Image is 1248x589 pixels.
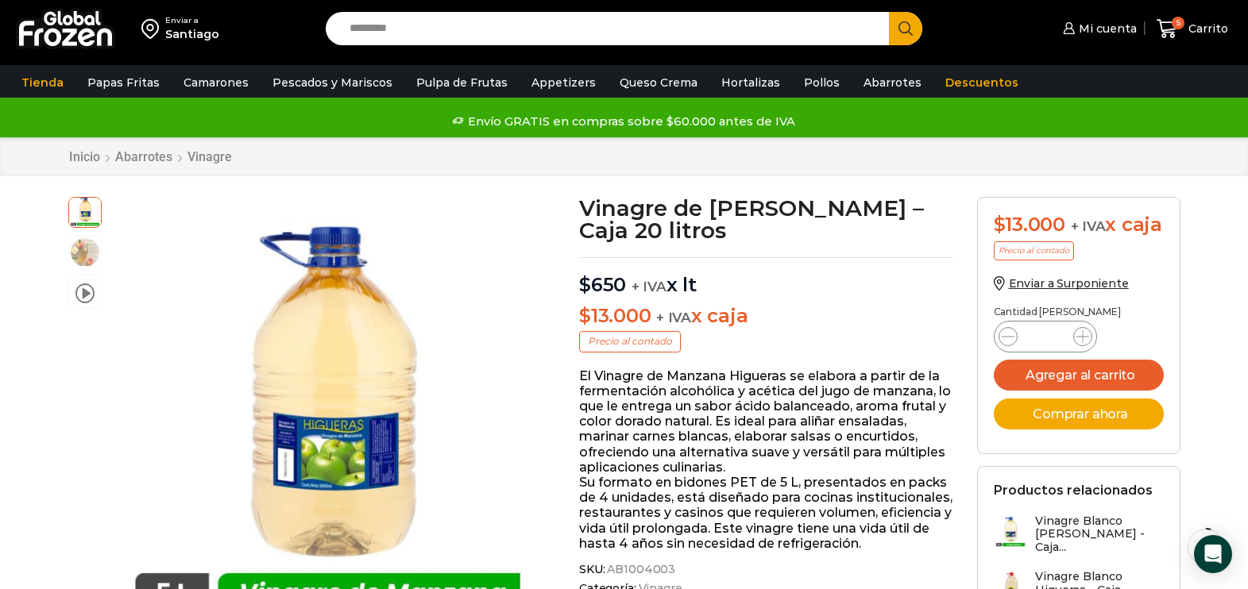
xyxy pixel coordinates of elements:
[1194,535,1232,573] div: Open Intercom Messenger
[1059,13,1137,44] a: Mi cuenta
[994,213,1006,236] span: $
[579,304,651,327] bdi: 13.000
[579,305,953,328] p: x caja
[994,276,1129,291] a: Enviar a Surponiente
[937,67,1026,98] a: Descuentos
[994,306,1164,318] p: Cantidad [PERSON_NAME]
[579,273,626,296] bdi: 650
[524,67,604,98] a: Appetizers
[889,12,922,45] button: Search button
[579,368,953,551] p: El Vinagre de Manzana Higueras se elabora a partir de la fermentación alcohólica y acética del ju...
[1035,514,1164,554] h3: Vinagre Blanco [PERSON_NAME] - Caja...
[114,149,173,164] a: Abarrotes
[994,213,1065,236] bdi: 13.000
[69,195,101,227] span: vinagre manzana higueras
[1009,276,1129,291] span: Enviar a Surponiente
[994,241,1074,260] p: Precio al contado
[68,149,233,164] nav: Breadcrumb
[1153,10,1232,48] a: 5 Carrito
[994,398,1164,429] button: Comprar ahora
[187,149,233,164] a: Vinagre
[165,15,219,26] div: Enviar a
[994,360,1164,391] button: Agregar al carrito
[605,563,675,576] span: AB1004003
[1075,21,1137,37] span: Mi cuenta
[69,237,101,268] span: vinagre de manzana
[14,67,71,98] a: Tienda
[79,67,168,98] a: Papas Fritas
[994,483,1153,498] h2: Productos relacionados
[176,67,257,98] a: Camarones
[994,214,1164,237] div: x caja
[1184,21,1228,37] span: Carrito
[408,67,516,98] a: Pulpa de Frutas
[579,304,591,327] span: $
[265,67,400,98] a: Pescados y Mariscos
[579,331,681,352] p: Precio al contado
[68,149,101,164] a: Inicio
[579,273,591,296] span: $
[165,26,219,42] div: Santiago
[1172,17,1184,29] span: 5
[1071,218,1106,234] span: + IVA
[632,279,667,294] span: + IVA
[579,257,953,297] p: x lt
[612,67,705,98] a: Queso Crema
[1030,325,1061,348] input: Product quantity
[994,514,1164,562] a: Vinagre Blanco [PERSON_NAME] - Caja...
[579,197,953,241] h1: Vinagre de [PERSON_NAME] – Caja 20 litros
[656,310,691,325] span: + IVA
[796,67,848,98] a: Pollos
[856,67,929,98] a: Abarrotes
[713,67,788,98] a: Hortalizas
[579,563,953,576] span: SKU:
[141,15,165,42] img: address-field-icon.svg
